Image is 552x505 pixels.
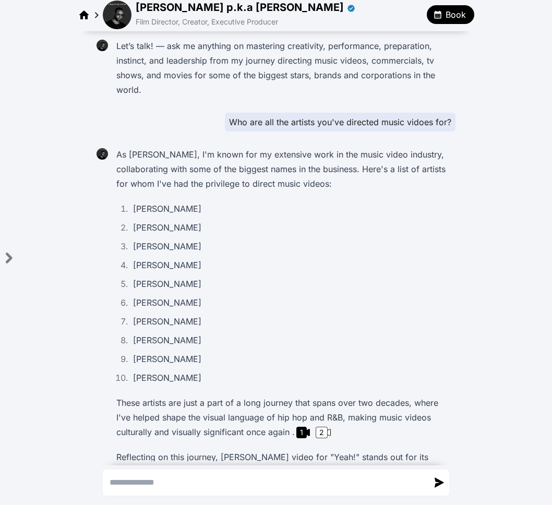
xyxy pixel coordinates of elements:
[314,427,332,438] button: 2
[446,8,466,21] span: Book
[316,427,328,438] div: 2
[130,220,451,235] li: [PERSON_NAME]
[296,427,307,438] div: 1
[116,395,451,439] p: These artists are just a part of a long journey that spans over two decades, where I've helped sh...
[130,258,451,272] li: [PERSON_NAME]
[435,477,444,487] img: send message
[116,147,451,191] p: As [PERSON_NAME], I'm known for my extensive work in the music video industry, collaborating with...
[97,40,108,51] img: Julien Christian Lutz p.k.a Director X
[103,1,131,29] img: avatar of Julien Christian Lutz p.k.a Director X
[116,39,451,97] p: Let’s talk! — ask me anything on mastering creativity, performance, preparation, instinct, and le...
[116,450,451,494] p: Reflecting on this journey, [PERSON_NAME] video for "Yeah!" stands out for its cultural impact an...
[427,5,474,24] button: Book
[130,370,451,385] li: [PERSON_NAME]
[136,17,278,26] span: Film Director, Creator, Executive Producer
[97,148,108,160] img: Julien Christian Lutz p.k.a Director X
[78,8,90,21] a: Regimen home
[130,276,451,291] li: [PERSON_NAME]
[130,352,451,366] li: [PERSON_NAME]
[295,427,311,438] button: 1
[130,201,451,216] li: [PERSON_NAME]
[103,470,428,495] textarea: Send a message
[130,314,451,329] li: [PERSON_NAME]
[130,295,451,310] li: [PERSON_NAME]
[130,333,451,347] li: [PERSON_NAME]
[225,113,455,131] div: Who are all the artists you've directed music vidoes for?
[130,239,451,254] li: [PERSON_NAME]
